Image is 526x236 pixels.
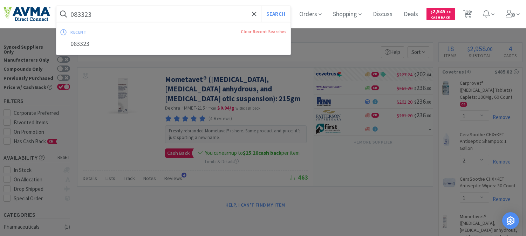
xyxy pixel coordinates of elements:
span: $ [431,10,432,14]
div: Open Intercom Messenger [502,212,519,229]
img: e4e33dab9f054f5782a47901c742baa9_102.png [4,7,50,21]
span: 2,545 [431,8,451,15]
a: Deals [401,11,421,18]
a: Clear Recent Searches [241,29,286,35]
span: . 58 [445,10,451,14]
a: Discuss [370,11,395,18]
button: Search [261,6,290,22]
span: Cash Back [431,16,451,20]
div: 083323 [56,37,291,50]
div: recent [70,27,163,37]
a: $2,545.58Cash Back [426,5,455,23]
a: 18 [460,12,475,18]
input: Search by item, sku, manufacturer, ingredient, size... [56,6,291,22]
